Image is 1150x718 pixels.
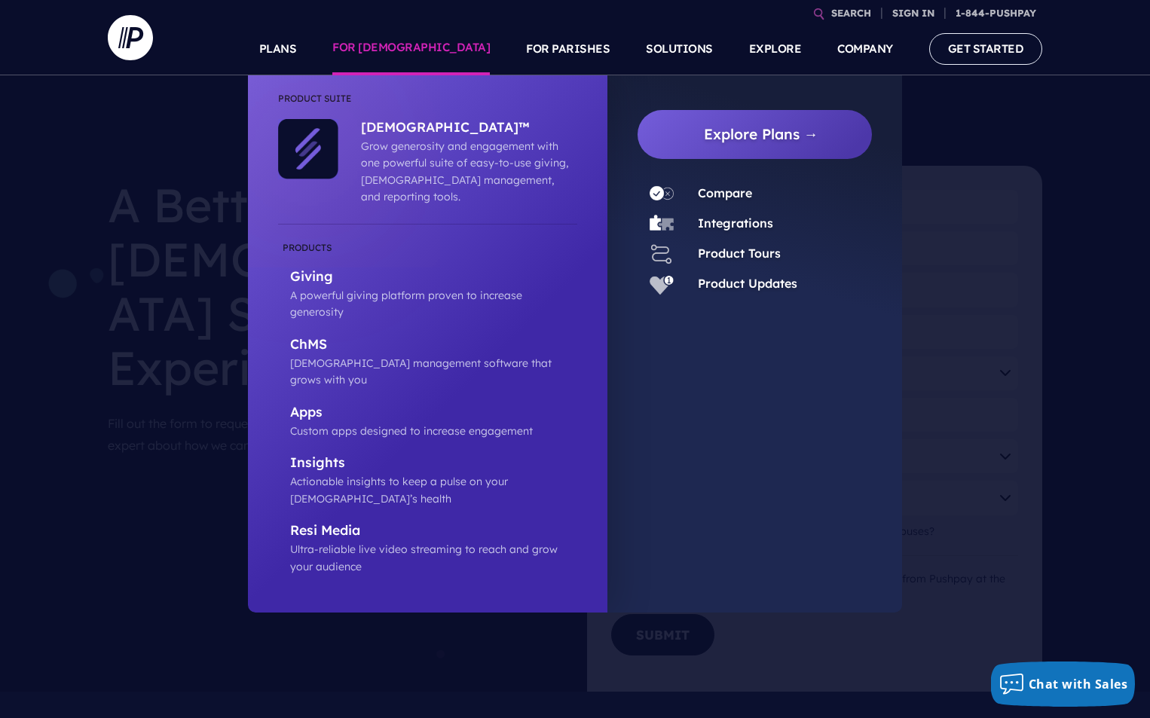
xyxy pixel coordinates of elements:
a: Product Tours - Icon [638,242,686,266]
p: Insights [290,454,577,473]
li: Product Suite [278,90,577,119]
a: Compare - Icon [638,182,686,206]
a: SOLUTIONS [646,23,713,75]
a: [DEMOGRAPHIC_DATA]™ Grow generosity and engagement with one powerful suite of easy-to-use giving,... [338,119,570,206]
p: A powerful giving platform proven to increase generosity [290,287,577,321]
p: Actionable insights to keep a pulse on your [DEMOGRAPHIC_DATA]’s health [290,473,577,507]
a: COMPANY [837,23,893,75]
span: Chat with Sales [1029,676,1128,692]
button: Chat with Sales [991,661,1136,707]
a: Resi Media Ultra-reliable live video streaming to reach and grow your audience [278,522,577,575]
img: Integrations - Icon [650,212,674,236]
a: FOR PARISHES [526,23,610,75]
p: Custom apps designed to increase engagement [290,423,577,439]
a: EXPLORE [749,23,802,75]
a: FOR [DEMOGRAPHIC_DATA] [332,23,490,75]
a: Product Updates [698,276,797,291]
a: Insights Actionable insights to keep a pulse on your [DEMOGRAPHIC_DATA]’s health [278,454,577,507]
a: GET STARTED [929,33,1043,64]
a: Apps Custom apps designed to increase engagement [278,404,577,440]
img: ChurchStaq™ - Icon [278,119,338,179]
a: Compare [698,185,752,200]
p: Ultra-reliable live video streaming to reach and grow your audience [290,541,577,575]
p: ChMS [290,336,577,355]
a: Product Updates - Icon [638,272,686,296]
a: ChMS [DEMOGRAPHIC_DATA] management software that grows with you [278,336,577,389]
a: Integrations - Icon [638,212,686,236]
a: Integrations [698,215,773,231]
a: Giving A powerful giving platform proven to increase generosity [278,240,577,321]
a: Explore Plans → [650,110,872,159]
img: Compare - Icon [650,182,674,206]
img: Product Updates - Icon [650,272,674,296]
a: Product Tours [698,246,781,261]
a: PLANS [259,23,297,75]
p: Giving [290,268,577,287]
p: Resi Media [290,522,577,541]
p: Grow generosity and engagement with one powerful suite of easy-to-use giving, [DEMOGRAPHIC_DATA] ... [361,138,570,206]
p: [DEMOGRAPHIC_DATA] management software that grows with you [290,355,577,389]
p: [DEMOGRAPHIC_DATA]™ [361,119,570,138]
p: Apps [290,404,577,423]
img: Product Tours - Icon [650,242,674,266]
